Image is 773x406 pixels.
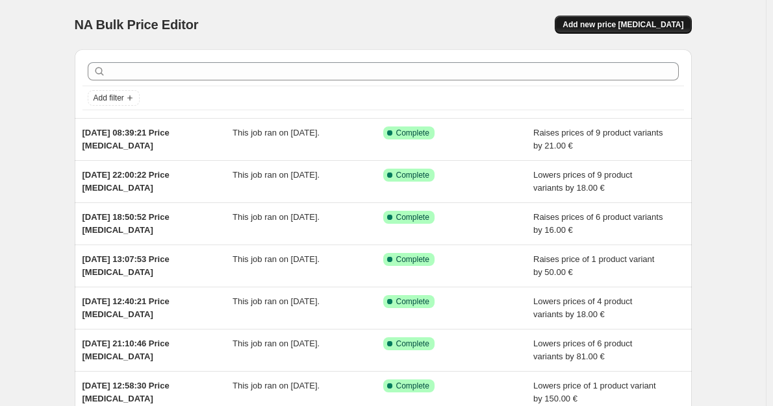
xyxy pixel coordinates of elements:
span: This job ran on [DATE]. [233,212,320,222]
span: Raises price of 1 product variant by 50.00 € [533,254,654,277]
span: This job ran on [DATE]. [233,339,320,348]
span: This job ran on [DATE]. [233,170,320,180]
span: [DATE] 13:07:53 Price [MEDICAL_DATA] [82,254,170,277]
span: Complete [396,254,429,265]
button: Add new price [MEDICAL_DATA] [555,16,691,34]
span: [DATE] 12:58:30 Price [MEDICAL_DATA] [82,381,170,403]
span: This job ran on [DATE]. [233,296,320,306]
span: [DATE] 08:39:21 Price [MEDICAL_DATA] [82,128,170,150]
span: Complete [396,128,429,138]
span: NA Bulk Price Editor [75,18,199,32]
span: Complete [396,381,429,391]
span: Complete [396,212,429,222]
span: Raises prices of 9 product variants by 21.00 € [533,128,663,150]
span: [DATE] 12:40:21 Price [MEDICAL_DATA] [82,296,170,319]
span: Lowers price of 1 product variant by 150.00 € [533,381,656,403]
span: [DATE] 21:10:46 Price [MEDICAL_DATA] [82,339,170,361]
span: This job ran on [DATE]. [233,128,320,137]
span: Lowers prices of 4 product variants by 18.00 € [533,296,632,319]
span: Raises prices of 6 product variants by 16.00 € [533,212,663,235]
button: Add filter [88,90,140,106]
span: Lowers prices of 9 product variants by 18.00 € [533,170,632,193]
span: Complete [396,339,429,349]
span: Add new price [MEDICAL_DATA] [563,19,683,30]
span: [DATE] 22:00:22 Price [MEDICAL_DATA] [82,170,170,193]
span: This job ran on [DATE]. [233,381,320,390]
span: [DATE] 18:50:52 Price [MEDICAL_DATA] [82,212,170,235]
span: Complete [396,296,429,307]
span: Add filter [94,93,124,103]
span: This job ran on [DATE]. [233,254,320,264]
span: Lowers prices of 6 product variants by 81.00 € [533,339,632,361]
span: Complete [396,170,429,180]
